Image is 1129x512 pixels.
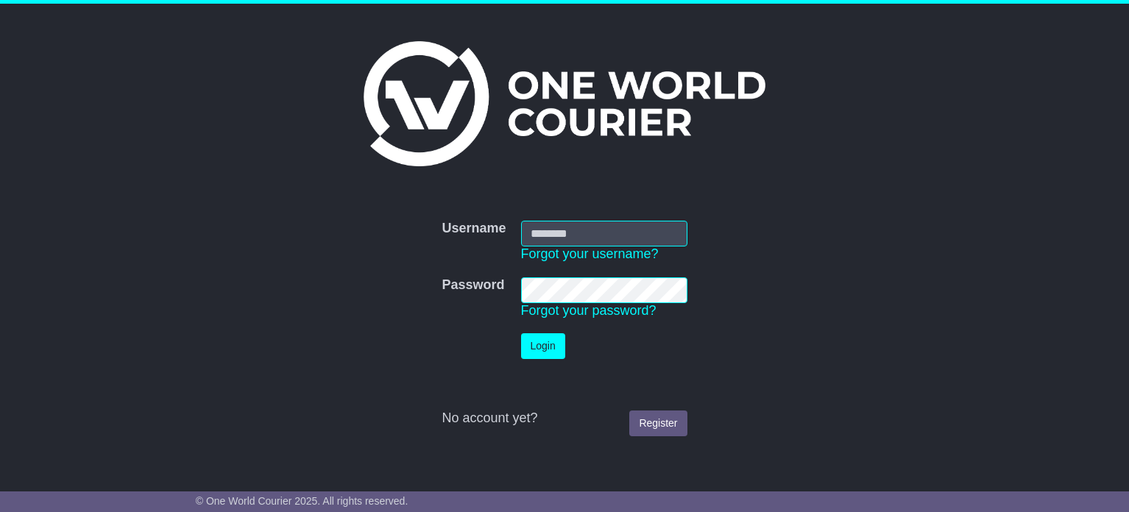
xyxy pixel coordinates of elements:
[442,221,506,237] label: Username
[442,277,504,294] label: Password
[364,41,765,166] img: One World
[629,410,687,436] a: Register
[521,246,659,261] a: Forgot your username?
[521,303,656,318] a: Forgot your password?
[196,495,408,507] span: © One World Courier 2025. All rights reserved.
[521,333,565,359] button: Login
[442,410,687,427] div: No account yet?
